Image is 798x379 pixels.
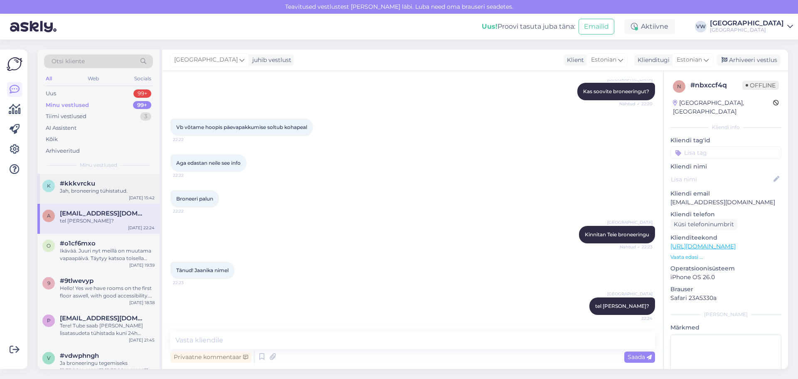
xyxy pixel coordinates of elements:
div: VW [695,21,707,32]
span: Vb võtame hoopis päevapakkumise soltub kohapeal [176,124,307,130]
span: #kkkvrcku [60,180,95,187]
div: [DATE] 18:38 [129,300,155,306]
span: [GEOGRAPHIC_DATA] [607,291,653,297]
div: Proovi tasuta juba täna: [482,22,575,32]
span: #9tlwevyp [60,277,94,285]
span: Kas soovite broneeringut? [583,88,649,94]
div: [DATE] 22:24 [128,225,155,231]
span: [GEOGRAPHIC_DATA] [174,55,238,64]
b: Uus! [482,22,498,30]
span: 22:22 [173,136,204,143]
div: Jah, broneering tühistatud. [60,187,155,195]
span: tel [PERSON_NAME]? [595,303,649,309]
p: Kliendi telefon [670,210,781,219]
p: Kliendi nimi [670,162,781,171]
span: Saada [628,353,652,361]
div: [GEOGRAPHIC_DATA] [710,20,784,27]
p: iPhone OS 26.0 [670,273,781,282]
span: 22:24 [621,315,653,322]
a: [URL][DOMAIN_NAME] [670,243,736,250]
input: Lisa tag [670,146,781,159]
span: Estonian [591,55,616,64]
span: Nähtud ✓ 22:20 [619,101,653,107]
div: Arhiveeritud [46,147,80,155]
span: Offline [742,81,779,90]
span: Tänud! Jaanika nimel [176,267,229,273]
span: 22:22 [173,172,204,178]
span: [GEOGRAPHIC_DATA] [607,76,653,82]
div: 3 [140,112,151,121]
div: Kõik [46,135,58,144]
p: [EMAIL_ADDRESS][DOMAIN_NAME] [670,198,781,207]
span: k [47,183,51,189]
div: # nbxccf4q [690,80,742,90]
span: #o1cf6mxo [60,240,96,247]
div: Uus [46,89,56,98]
span: Aga edastan neile see info [176,160,241,166]
div: [GEOGRAPHIC_DATA] [710,27,784,33]
img: Askly Logo [7,56,22,72]
p: Kliendi email [670,189,781,198]
span: pruunidsilmad@hotmail.com [60,315,146,322]
span: o [47,243,51,249]
span: [GEOGRAPHIC_DATA] [607,219,653,225]
button: Emailid [579,19,614,35]
div: [DATE] 19:39 [129,262,155,268]
input: Lisa nimi [671,175,772,184]
div: Ja broneeringu tegemiseks [PERSON_NAME] [PERSON_NAME] [PERSON_NAME] telefoninumbrit ka:) [60,359,155,374]
div: Küsi telefoninumbrit [670,219,737,230]
div: All [44,73,54,84]
a: [GEOGRAPHIC_DATA][GEOGRAPHIC_DATA] [710,20,793,33]
div: Kliendi info [670,124,781,131]
span: #vdwphngh [60,352,99,359]
div: Klient [564,56,584,64]
p: Märkmed [670,323,781,332]
span: a [47,213,51,219]
p: Safari 23A5330a [670,294,781,302]
span: aasav@icloud.com [60,210,146,217]
div: Minu vestlused [46,101,89,109]
div: Ikävää. Juuri nyt meillä on muutama vapaapäivä. Täytyy katsoa toisella kertaa [60,247,155,262]
p: Operatsioonisüsteem [670,264,781,273]
div: Arhiveeri vestlus [717,54,781,66]
span: Minu vestlused [80,161,117,169]
p: Vaata edasi ... [670,253,781,261]
p: Kliendi tag'id [670,136,781,145]
div: Privaatne kommentaar [170,352,251,363]
span: p [47,317,51,324]
span: 9 [47,280,50,286]
span: Broneeri palun [176,196,213,202]
span: v [47,355,50,361]
div: Klienditugi [634,56,670,64]
div: Tere! Tube saab [PERSON_NAME] lisatasudeta tühistada kuni 24h ennem saabumist. [GEOGRAPHIC_DATA],... [60,322,155,337]
div: Hello! Yes we have rooms on the first floor aswell, with good accessibility. Do you want me to ma... [60,285,155,300]
div: Socials [133,73,153,84]
div: Aktiivne [624,19,675,34]
div: [DATE] 15:42 [129,195,155,201]
p: Brauser [670,285,781,294]
p: Klienditeekond [670,233,781,242]
div: Web [86,73,101,84]
span: 22:22 [173,208,204,214]
span: Nähtud ✓ 22:23 [620,244,653,250]
span: 22:23 [173,280,204,286]
span: Kinnitan Teie broneeringu [585,231,649,238]
div: 99+ [133,101,151,109]
div: AI Assistent [46,124,76,132]
div: [DATE] 21:45 [129,337,155,343]
span: n [677,83,681,89]
div: juhib vestlust [249,56,291,64]
div: [GEOGRAPHIC_DATA], [GEOGRAPHIC_DATA] [673,99,773,116]
div: tel [PERSON_NAME]? [60,217,155,225]
span: Otsi kliente [52,57,85,66]
span: Estonian [677,55,702,64]
div: [PERSON_NAME] [670,311,781,318]
div: 99+ [133,89,151,98]
div: Tiimi vestlused [46,112,86,121]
